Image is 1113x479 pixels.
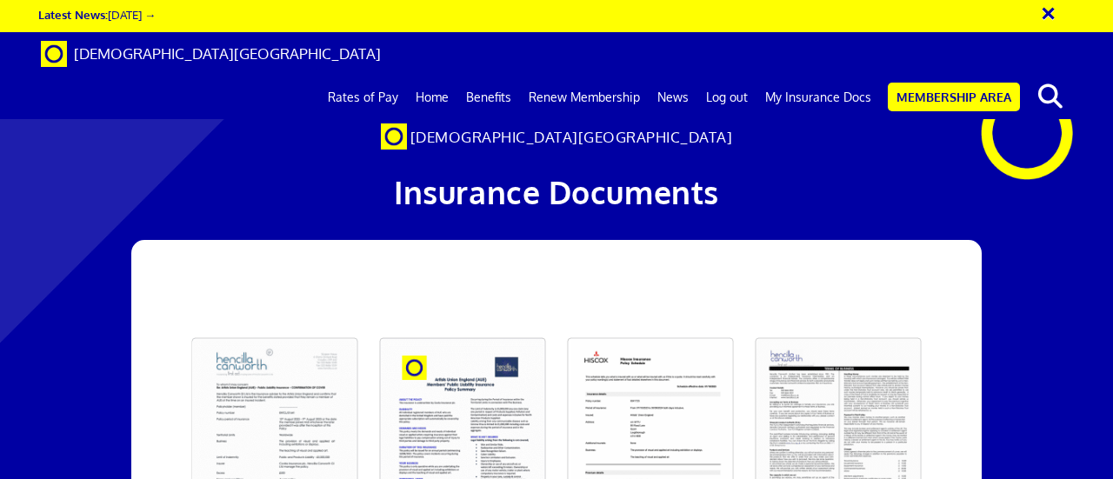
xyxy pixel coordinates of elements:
a: Membership Area [888,83,1020,111]
a: Brand [DEMOGRAPHIC_DATA][GEOGRAPHIC_DATA] [28,32,394,76]
span: [DEMOGRAPHIC_DATA][GEOGRAPHIC_DATA] [74,44,381,63]
a: My Insurance Docs [756,76,880,119]
button: search [1023,78,1076,115]
a: Rates of Pay [319,76,407,119]
strong: Latest News: [38,7,108,22]
a: Renew Membership [520,76,649,119]
span: [DEMOGRAPHIC_DATA][GEOGRAPHIC_DATA] [410,128,733,146]
a: Latest News:[DATE] → [38,7,156,22]
a: Home [407,76,457,119]
a: Benefits [457,76,520,119]
a: News [649,76,697,119]
a: Log out [697,76,756,119]
span: Insurance Documents [394,172,719,211]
